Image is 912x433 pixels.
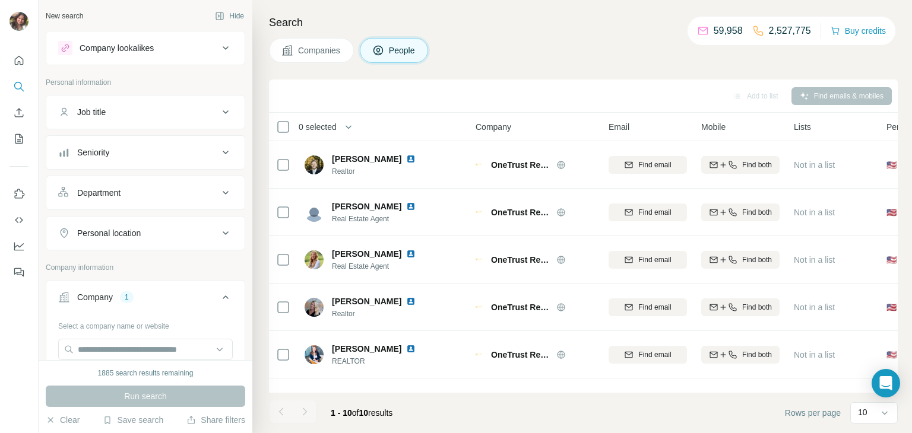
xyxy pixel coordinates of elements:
div: Department [77,187,121,199]
p: 2,527,775 [769,24,811,38]
img: Avatar [9,12,28,31]
span: results [331,408,392,418]
div: Company lookalikes [80,42,154,54]
span: Find both [742,160,772,170]
div: Open Intercom Messenger [872,369,900,397]
img: Avatar [305,155,324,174]
span: [PERSON_NAME] [332,248,401,260]
span: Not in a list [794,160,835,170]
button: Find both [701,203,780,221]
span: 0 selected [299,121,337,133]
img: Logo of OneTrust Real Estate [476,353,485,355]
button: Clear [46,414,80,426]
button: Find email [609,251,687,269]
span: [PERSON_NAME] [332,390,401,402]
button: Dashboard [9,235,28,257]
span: 🇺🇸 [886,159,897,171]
span: Realtor [332,166,430,177]
div: New search [46,11,83,21]
span: Lists [794,121,811,133]
button: Find email [609,203,687,221]
span: 🇺🇸 [886,254,897,266]
h4: Search [269,14,898,31]
span: [PERSON_NAME] [332,200,401,212]
img: LinkedIn logo [406,202,416,211]
p: Personal information [46,77,245,88]
span: Find both [742,302,772,313]
button: Find email [609,156,687,174]
span: 🇺🇸 [886,206,897,218]
img: Logo of OneTrust Real Estate [476,258,485,260]
span: Find email [638,254,671,265]
span: Companies [298,44,341,56]
img: LinkedIn logo [406,249,416,259]
span: Real Estate Agent [332,214,430,224]
div: Job title [77,106,106,118]
button: Find both [701,156,780,174]
div: Select a company name or website [58,316,233,332]
button: Save search [103,414,163,426]
span: Not in a list [794,350,835,359]
button: Search [9,76,28,97]
img: Avatar [305,250,324,269]
div: Personal location [77,227,141,239]
span: 🇺🇸 [886,301,897,313]
button: Share filters [186,414,245,426]
button: Find email [609,298,687,316]
span: Not in a list [794,255,835,265]
span: Rows per page [785,407,841,419]
button: Seniority [46,138,245,167]
span: People [389,44,416,56]
span: OneTrust Real Estate [491,206,550,218]
p: Company information [46,262,245,273]
div: 1 [120,292,134,303]
img: Avatar [305,203,324,222]
span: Real Estate Agent [332,261,430,272]
button: Feedback [9,262,28,283]
button: Use Surfe on LinkedIn [9,183,28,205]
span: Mobile [701,121,726,133]
img: Logo of OneTrust Real Estate [476,211,485,213]
span: Find both [742,254,772,265]
p: 59,958 [714,24,743,38]
p: 10 [858,406,867,418]
button: Department [46,179,245,207]
span: Realtor [332,308,430,319]
span: 🇺🇸 [886,349,897,361]
img: Avatar [305,298,324,317]
span: [PERSON_NAME] [332,153,401,165]
span: OneTrust Real Estate [491,159,550,171]
button: My lists [9,128,28,149]
span: Find email [638,349,671,360]
img: LinkedIn logo [406,391,416,401]
span: Find email [638,207,671,218]
button: Personal location [46,219,245,247]
span: Company [476,121,511,133]
button: Buy credits [831,23,886,39]
span: 10 [359,408,369,418]
span: Find email [638,302,671,313]
button: Enrich CSV [9,102,28,123]
img: Avatar [305,393,324,412]
span: Find both [742,349,772,360]
span: OneTrust Real Estate [491,301,550,313]
img: Logo of OneTrust Real Estate [476,163,485,165]
button: Quick start [9,50,28,71]
button: Find email [609,346,687,364]
img: LinkedIn logo [406,344,416,354]
span: Find both [742,207,772,218]
span: Find email [638,160,671,170]
span: of [352,408,359,418]
button: Use Surfe API [9,209,28,231]
div: Company [77,291,113,303]
span: OneTrust Real Estate [491,349,550,361]
img: Avatar [305,345,324,364]
span: OneTrust Real Estate [491,254,550,266]
span: Not in a list [794,303,835,312]
span: [PERSON_NAME] [332,343,401,355]
img: LinkedIn logo [406,297,416,306]
img: Logo of OneTrust Real Estate [476,305,485,308]
button: Company1 [46,283,245,316]
span: [PERSON_NAME] [332,295,401,307]
span: REALTOR [332,356,430,367]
